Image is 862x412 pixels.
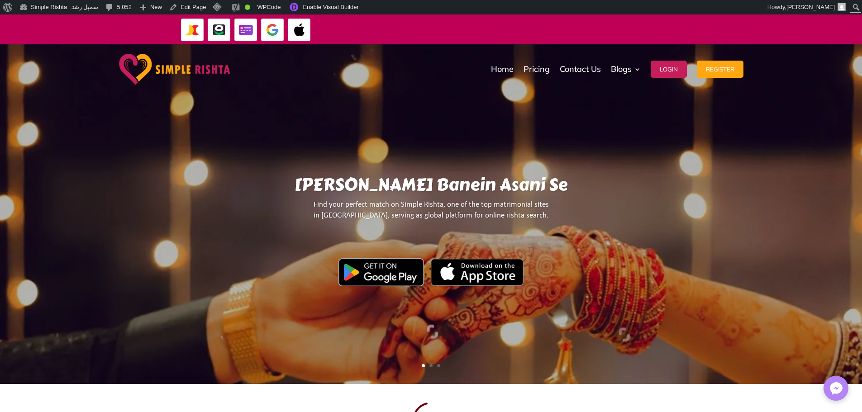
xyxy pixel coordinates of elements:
[827,379,845,398] img: Messenger
[651,61,687,78] button: Login
[575,21,595,37] strong: ایزی پیسہ
[112,175,749,199] h1: [PERSON_NAME] Banein Asani Se
[786,4,835,10] span: [PERSON_NAME]
[245,5,250,10] div: Good
[697,47,743,92] a: Register
[560,47,601,92] a: Contact Us
[611,47,641,92] a: Blogs
[651,47,687,92] a: Login
[491,47,514,92] a: Home
[422,364,425,367] a: 1
[597,21,616,37] strong: جاز کیش
[338,258,424,286] img: Google Play
[437,364,440,367] a: 3
[697,61,743,78] button: Register
[429,364,433,367] a: 2
[112,199,749,229] p: Find your perfect match on Simple Rishta, one of the top matrimonial sites in [GEOGRAPHIC_DATA], ...
[425,24,815,35] div: ایپ میں پیمنٹ صرف گوگل پے اور ایپل پے کے ذریعے ممکن ہے۔ ، یا کریڈٹ کارڈ کے ذریعے ویب سائٹ پر ہوگی۔
[524,47,550,92] a: Pricing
